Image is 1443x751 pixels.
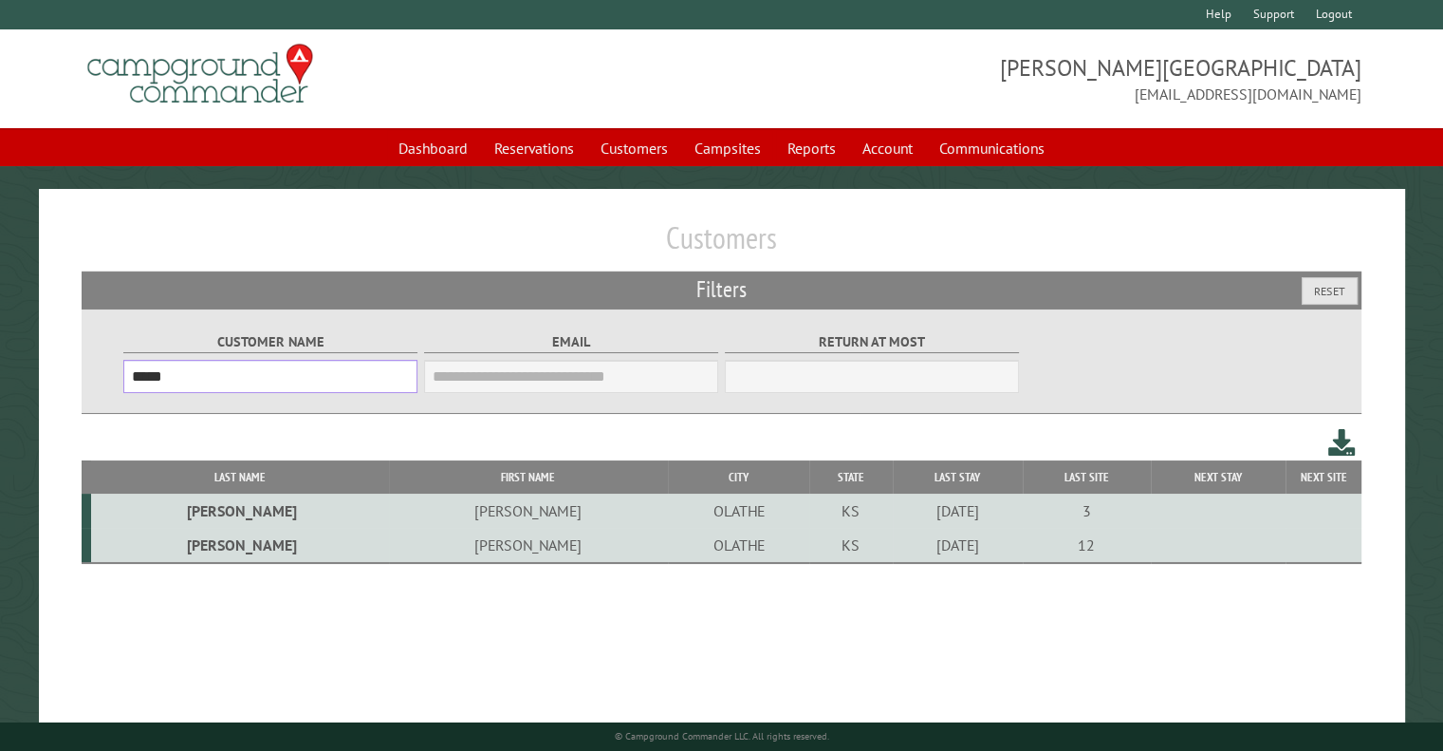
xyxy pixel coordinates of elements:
[389,528,668,563] td: [PERSON_NAME]
[776,130,847,166] a: Reports
[387,130,479,166] a: Dashboard
[1023,528,1151,563] td: 12
[91,460,389,494] th: Last Name
[668,528,809,563] td: OLATHE
[424,331,719,353] label: Email
[809,528,893,563] td: KS
[483,130,585,166] a: Reservations
[809,460,893,494] th: State
[668,494,809,528] td: OLATHE
[893,460,1023,494] th: Last Stay
[389,494,668,528] td: [PERSON_NAME]
[928,130,1056,166] a: Communications
[589,130,679,166] a: Customers
[1286,460,1361,494] th: Next Site
[82,37,319,111] img: Campground Commander
[1023,494,1151,528] td: 3
[389,460,668,494] th: First Name
[1302,277,1358,305] button: Reset
[82,272,1361,308] h2: Filters
[896,501,1020,520] div: [DATE]
[91,494,389,528] td: [PERSON_NAME]
[725,331,1020,353] label: Return at most
[1151,460,1286,494] th: Next Stay
[683,130,772,166] a: Campsites
[1328,425,1356,460] a: Download this customer list (.csv)
[123,331,418,353] label: Customer Name
[809,494,893,528] td: KS
[82,219,1361,272] h1: Customers
[1023,460,1151,494] th: Last Site
[896,535,1020,554] div: [DATE]
[668,460,809,494] th: City
[851,130,924,166] a: Account
[91,528,389,563] td: [PERSON_NAME]
[722,52,1361,105] span: [PERSON_NAME][GEOGRAPHIC_DATA] [EMAIL_ADDRESS][DOMAIN_NAME]
[615,730,829,742] small: © Campground Commander LLC. All rights reserved.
